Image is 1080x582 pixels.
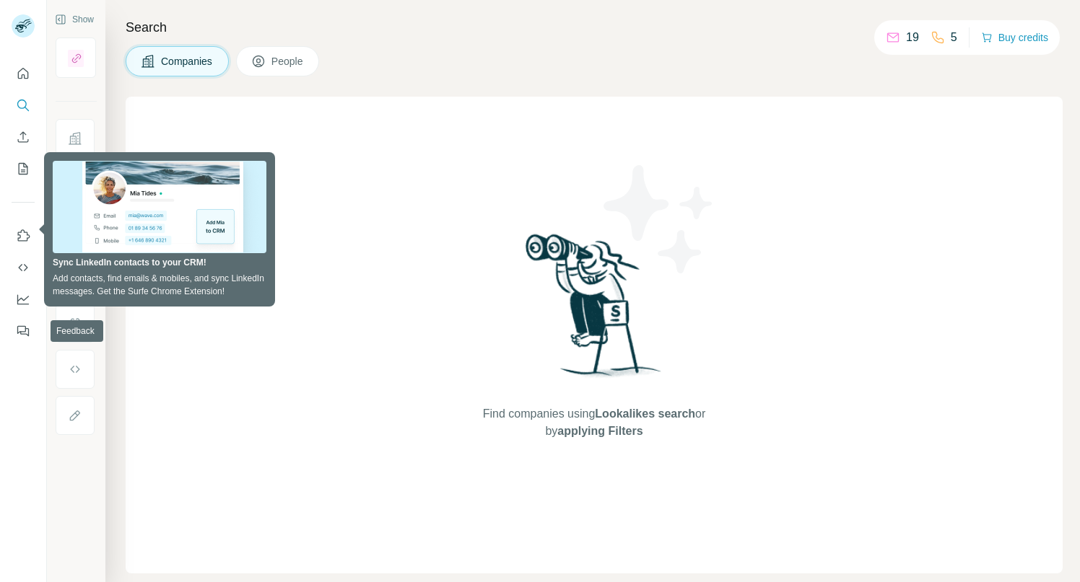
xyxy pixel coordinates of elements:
button: Feedback [12,318,35,344]
p: 19 [906,29,919,46]
button: Buy credits [981,27,1048,48]
img: Surfe Illustration - Woman searching with binoculars [519,230,669,391]
button: Enrich CSV [12,124,35,150]
span: Companies [161,54,214,69]
button: Search [12,92,35,118]
span: Find companies using or by [479,405,710,440]
button: My lists [12,156,35,182]
span: People [271,54,305,69]
p: 5 [951,29,957,46]
button: Use Surfe API [12,255,35,281]
button: Use Surfe on LinkedIn [12,223,35,249]
span: Lookalikes search [595,407,695,420]
button: Dashboard [12,286,35,312]
button: Quick start [12,61,35,87]
span: applying Filters [557,425,643,437]
img: Surfe Illustration - Stars [594,154,724,284]
button: Show [45,9,104,30]
h4: Search [126,17,1063,38]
